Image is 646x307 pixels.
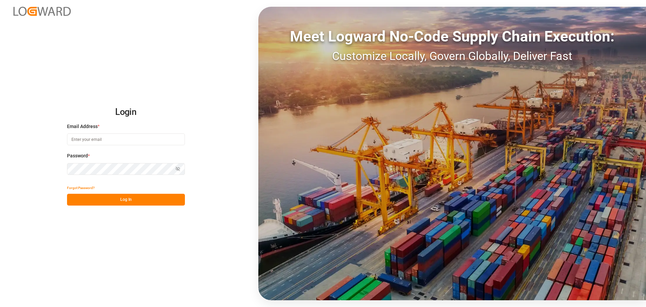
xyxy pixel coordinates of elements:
[67,194,185,206] button: Log In
[258,25,646,48] div: Meet Logward No-Code Supply Chain Execution:
[67,133,185,145] input: Enter your email
[67,123,98,130] span: Email Address
[67,182,95,194] button: Forgot Password?
[258,48,646,65] div: Customize Locally, Govern Globally, Deliver Fast
[13,7,71,16] img: Logward_new_orange.png
[67,152,88,159] span: Password
[67,101,185,123] h2: Login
